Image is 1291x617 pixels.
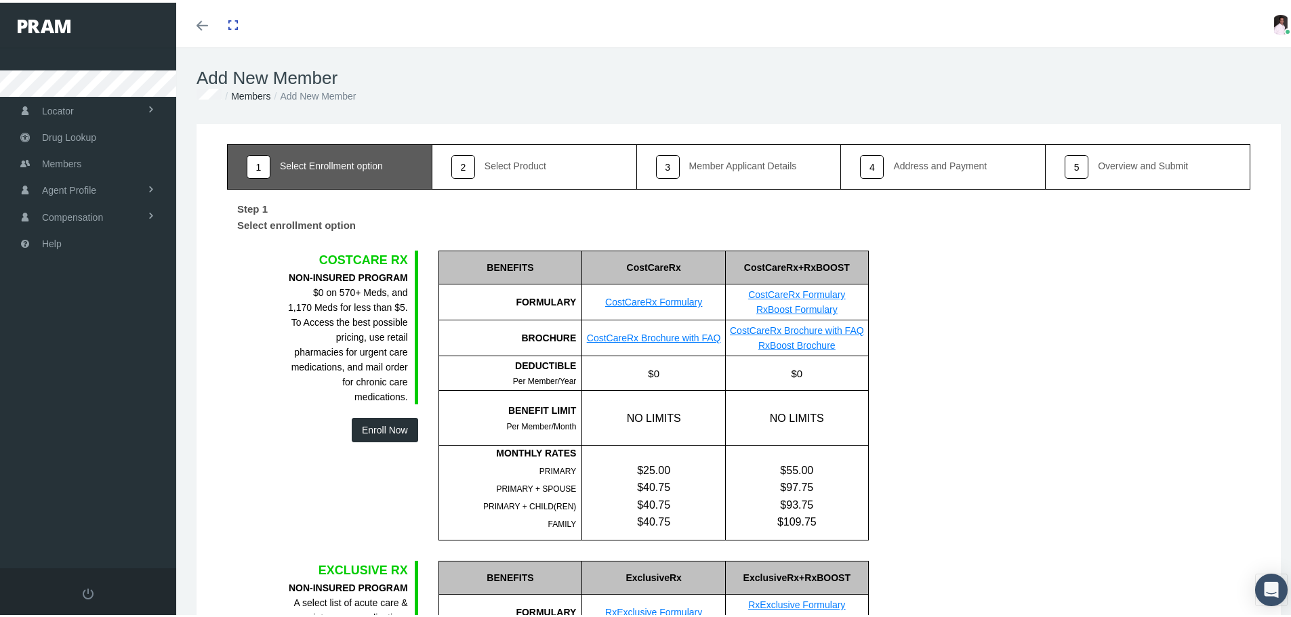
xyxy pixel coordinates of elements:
a: RxExclusive Formulary [605,604,702,615]
div: ExclusiveRx+RxBOOST [725,558,868,592]
span: PRIMARY + SPOUSE [496,482,576,491]
div: CostCareRx+RxBOOST [725,248,868,282]
div: $109.75 [726,511,868,528]
a: RxBoost Formulary [756,301,838,312]
div: 2 [451,152,475,176]
a: CostCareRx Brochure with FAQ [730,322,864,333]
div: $40.75 [582,511,725,528]
div: DEDUCTIBLE [439,356,577,370]
h1: Add New Member [197,65,1281,86]
img: S_Profile_Picture_3064.jpg [1271,12,1291,33]
a: CostCareRx Formulary [605,294,702,305]
a: RxBoost Brochure [758,337,836,348]
span: Drug Lookup [42,122,96,148]
span: Per Member/Year [513,374,577,383]
li: Add New Member [271,86,356,101]
span: Locator [42,95,74,121]
div: Address and Payment [893,158,987,168]
b: NON-INSURED PROGRAM [289,270,408,280]
div: ExclusiveRx [581,558,725,592]
div: BENEFIT LIMIT [439,400,577,415]
button: Enroll Now [352,415,418,440]
span: Members [42,148,81,174]
a: CostCareRx Formulary [748,286,845,297]
div: 4 [860,152,884,176]
a: RxExclusive Formulary [748,597,845,608]
div: Open Intercom Messenger [1255,571,1288,603]
a: Members [231,88,270,99]
span: FAMILY [548,517,577,526]
a: CostCareRx Brochure with FAQ [587,330,721,341]
div: BENEFITS [438,558,582,592]
div: $0 on 570+ Meds, and 1,170 Meds for less than $5. To Access the best possible pricing, use retail... [288,268,408,402]
div: Select Product [485,158,546,168]
div: FORMULARY [438,282,582,318]
span: PRIMARY [539,464,576,473]
span: Help [42,228,62,254]
div: $55.00 [726,459,868,476]
div: NO LIMITS [581,388,725,442]
span: PRIMARY + CHILD(REN) [483,499,576,509]
div: BENEFITS [438,248,582,282]
div: $0 [725,354,868,387]
div: 3 [656,152,680,176]
div: 5 [1065,152,1088,176]
div: $0 [581,354,725,387]
div: Overview and Submit [1098,158,1188,168]
div: $97.75 [726,476,868,493]
label: Select enrollment option [227,215,366,235]
div: 1 [247,152,270,176]
div: $25.00 [582,459,725,476]
div: $40.75 [582,494,725,511]
span: Per Member/Month [507,419,577,429]
span: Agent Profile [42,175,96,200]
div: $93.75 [726,494,868,511]
div: Select Enrollment option [280,158,383,168]
label: Step 1 [227,194,278,215]
div: NO LIMITS [725,388,868,442]
b: NON-INSURED PROGRAM [289,580,408,591]
div: EXCLUSIVE RX [288,558,408,577]
div: $40.75 [582,476,725,493]
div: MONTHLY RATES [439,443,577,458]
div: Member Applicant Details [689,158,797,168]
img: PRAM_20_x_78.png [18,17,70,30]
div: CostCareRx [581,248,725,282]
div: COSTCARE RX [288,248,408,267]
span: Compensation [42,202,103,228]
div: BROCHURE [438,318,582,354]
